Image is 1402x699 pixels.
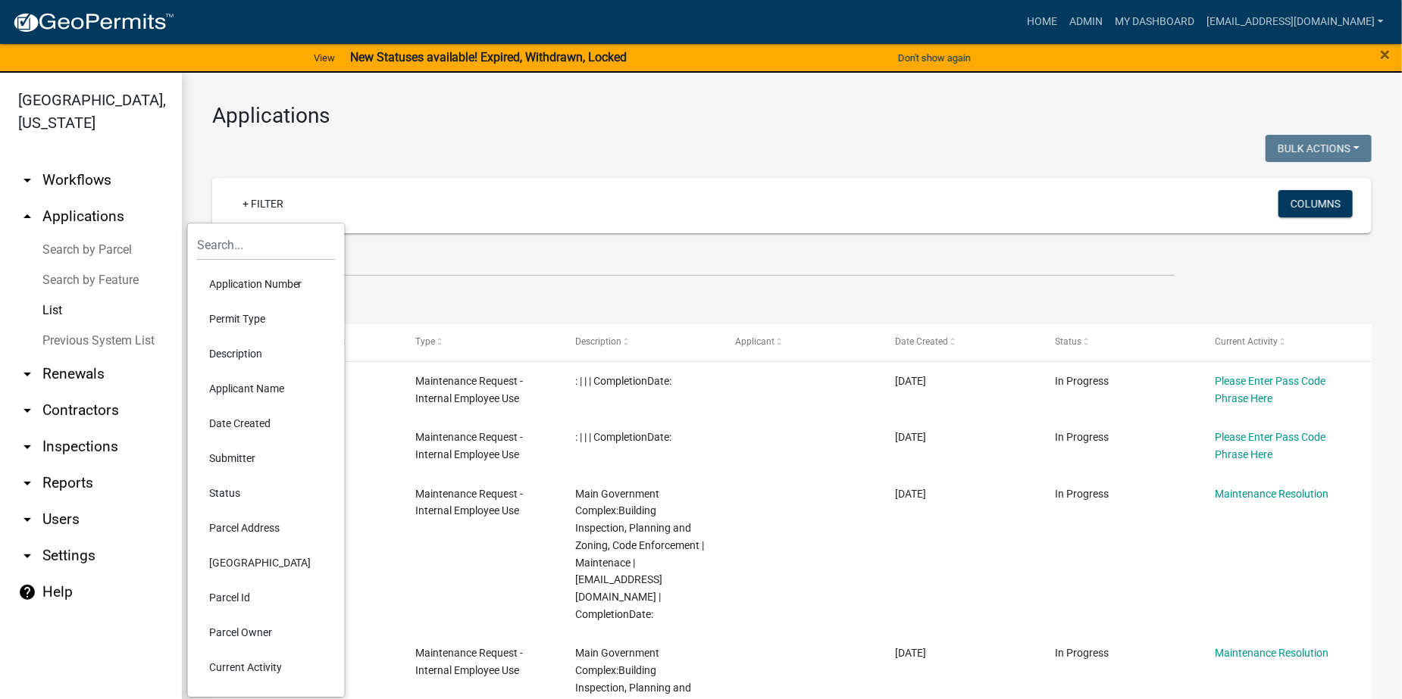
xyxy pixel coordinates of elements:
span: Maintenance Request - Internal Employee Use [416,375,524,404]
a: + Filter [230,190,296,217]
datatable-header-cell: Description [561,324,721,360]
i: arrow_drop_down [18,365,36,383]
span: 08/22/2025 [895,375,926,387]
li: [GEOGRAPHIC_DATA] [197,545,336,580]
i: arrow_drop_down [18,171,36,189]
a: Maintenance Resolution [1215,647,1328,659]
li: Current Activity [197,650,336,685]
span: 08/21/2025 [895,647,926,659]
a: Admin [1063,8,1109,36]
li: Parcel Id [197,580,336,615]
a: Maintenance Resolution [1215,488,1328,500]
li: Submitter [197,441,336,476]
span: Maintenance Request - Internal Employee Use [416,431,524,460]
span: Maintenance Request - Internal Employee Use [416,488,524,517]
span: Maintenance Request - Internal Employee Use [416,647,524,676]
span: × [1381,44,1391,65]
span: Status [1055,336,1081,347]
li: Date Created [197,406,336,441]
i: arrow_drop_down [18,438,36,456]
datatable-header-cell: Applicant [721,324,881,360]
a: My Dashboard [1109,8,1200,36]
span: 08/21/2025 [895,488,926,500]
li: Status [197,476,336,510]
span: In Progress [1055,375,1109,387]
a: [EMAIL_ADDRESS][DOMAIN_NAME] [1200,8,1390,36]
datatable-header-cell: Type [401,324,561,360]
span: In Progress [1055,488,1109,500]
i: arrow_drop_down [18,401,36,420]
span: Type [416,336,436,347]
span: Current Activity [1215,336,1278,347]
li: Description [197,336,336,371]
span: Description [575,336,621,347]
span: : | | | CompletionDate: [575,375,671,387]
a: Please Enter Pass Code Phrase Here [1215,431,1325,460]
a: View [308,45,341,70]
input: Search... [197,229,336,261]
i: arrow_drop_up [18,208,36,226]
i: arrow_drop_down [18,510,36,529]
datatable-header-cell: Current Activity [1200,324,1360,360]
span: In Progress [1055,647,1109,659]
i: help [18,583,36,601]
button: Bulk Actions [1266,135,1372,162]
span: : | | | CompletionDate: [575,431,671,443]
button: Columns [1278,190,1353,217]
datatable-header-cell: Status [1041,324,1200,360]
span: 08/21/2025 [895,431,926,443]
li: Application Number [197,267,336,301]
button: Don't show again [892,45,977,70]
li: Parcel Owner [197,615,336,650]
strong: New Statuses available! Expired, Withdrawn, Locked [350,50,627,64]
input: Search for applications [212,245,1175,276]
a: Home [1021,8,1063,36]
li: Permit Type [197,301,336,336]
span: Main Government Complex:Building Inspection, Planning and Zoning, Code Enforcement | Maintenace |... [575,488,704,620]
li: Parcel Address [197,510,336,545]
span: In Progress [1055,431,1109,443]
span: Applicant [735,336,775,347]
i: arrow_drop_down [18,474,36,492]
a: Please Enter Pass Code Phrase Here [1215,375,1325,404]
datatable-header-cell: Date Created [881,324,1041,360]
li: Applicant Name [197,371,336,406]
button: Close [1381,45,1391,64]
i: arrow_drop_down [18,547,36,565]
span: Date Created [895,336,948,347]
h3: Applications [212,103,1372,129]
